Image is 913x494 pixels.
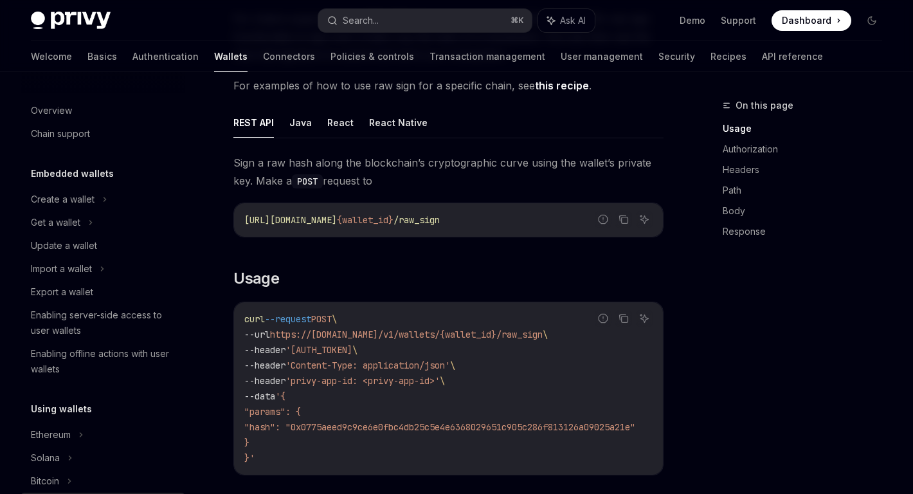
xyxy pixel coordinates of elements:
span: {wallet_id} [337,214,393,226]
span: --header [244,344,285,356]
span: Sign a raw hash along the blockchain’s cryptographic curve using the wallet’s private key. Make a... [233,154,664,190]
span: \ [543,329,548,340]
button: Search...⌘K [318,9,532,32]
div: Create a wallet [31,192,95,207]
a: Export a wallet [21,280,185,304]
a: Recipes [710,41,746,72]
div: Update a wallet [31,238,97,253]
span: --data [244,390,275,402]
a: Policies & controls [330,41,414,72]
span: }' [244,452,255,464]
span: [URL][DOMAIN_NAME] [244,214,337,226]
a: Support [721,14,756,27]
a: Enabling server-side access to user wallets [21,304,185,342]
a: Usage [723,118,892,139]
span: "hash": "0x0775aeed9c9ce6e0fbc4db25c5e4e6368029651c905c286f813126a09025a21e" [244,421,635,433]
img: dark logo [31,12,111,30]
button: React [327,107,354,138]
span: "params": { [244,406,301,417]
button: REST API [233,107,274,138]
span: \ [332,313,337,325]
a: Update a wallet [21,234,185,257]
span: /raw_sign [393,214,440,226]
code: POST [292,174,323,188]
div: Enabling server-side access to user wallets [31,307,177,338]
a: User management [561,41,643,72]
a: Authorization [723,139,892,160]
div: Overview [31,103,72,118]
span: \ [440,375,445,387]
button: Report incorrect code [595,211,611,228]
a: this recipe [535,79,589,93]
button: Copy the contents from the code block [615,310,632,327]
span: https://[DOMAIN_NAME]/v1/wallets/{wallet_id}/raw_sign [270,329,543,340]
a: Dashboard [772,10,851,31]
button: Java [289,107,312,138]
a: Path [723,180,892,201]
span: On this page [736,98,793,113]
span: } [244,437,249,448]
span: POST [311,313,332,325]
span: --url [244,329,270,340]
div: Chain support [31,126,90,142]
a: Connectors [263,41,315,72]
span: \ [450,360,455,371]
div: Get a wallet [31,215,80,230]
div: Enabling offline actions with user wallets [31,346,177,377]
span: '[AUTH_TOKEN] [285,344,352,356]
div: Import a wallet [31,261,92,277]
span: ⌘ K [511,15,524,26]
span: Dashboard [782,14,831,27]
a: API reference [762,41,823,72]
button: Toggle dark mode [862,10,882,31]
a: Authentication [132,41,199,72]
span: Ask AI [560,14,586,27]
a: Body [723,201,892,221]
a: Headers [723,160,892,180]
span: Usage [233,268,279,289]
div: Solana [31,450,60,466]
div: Ethereum [31,427,71,443]
span: \ [352,344,357,356]
button: Copy the contents from the code block [615,211,632,228]
button: Ask AI [636,211,653,228]
a: Transaction management [429,41,545,72]
div: Export a wallet [31,284,93,300]
span: 'privy-app-id: <privy-app-id>' [285,375,440,387]
a: Demo [680,14,705,27]
span: --header [244,360,285,371]
span: --header [244,375,285,387]
h5: Embedded wallets [31,166,114,181]
button: Ask AI [538,9,595,32]
a: Welcome [31,41,72,72]
a: Overview [21,99,185,122]
button: Report incorrect code [595,310,611,327]
a: Basics [87,41,117,72]
div: Bitcoin [31,473,59,489]
span: --request [265,313,311,325]
div: Search... [343,13,379,28]
button: React Native [369,107,428,138]
a: Enabling offline actions with user wallets [21,342,185,381]
a: Wallets [214,41,248,72]
a: Security [658,41,695,72]
span: 'Content-Type: application/json' [285,360,450,371]
span: curl [244,313,265,325]
a: Response [723,221,892,242]
span: '{ [275,390,285,402]
h5: Using wallets [31,401,92,417]
span: For examples of how to use raw sign for a specific chain, see . [233,77,664,95]
button: Ask AI [636,310,653,327]
a: Chain support [21,122,185,145]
